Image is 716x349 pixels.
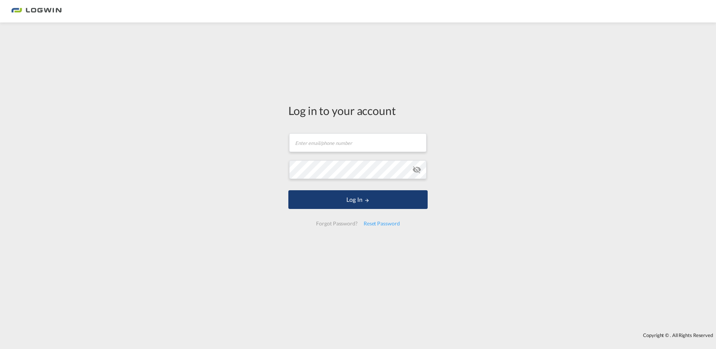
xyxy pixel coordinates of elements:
div: Reset Password [361,217,403,230]
md-icon: icon-eye-off [412,165,421,174]
div: Log in to your account [288,103,428,118]
input: Enter email/phone number [289,133,427,152]
div: Forgot Password? [313,217,360,230]
img: bc73a0e0d8c111efacd525e4c8ad7d32.png [11,3,62,20]
button: LOGIN [288,190,428,209]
